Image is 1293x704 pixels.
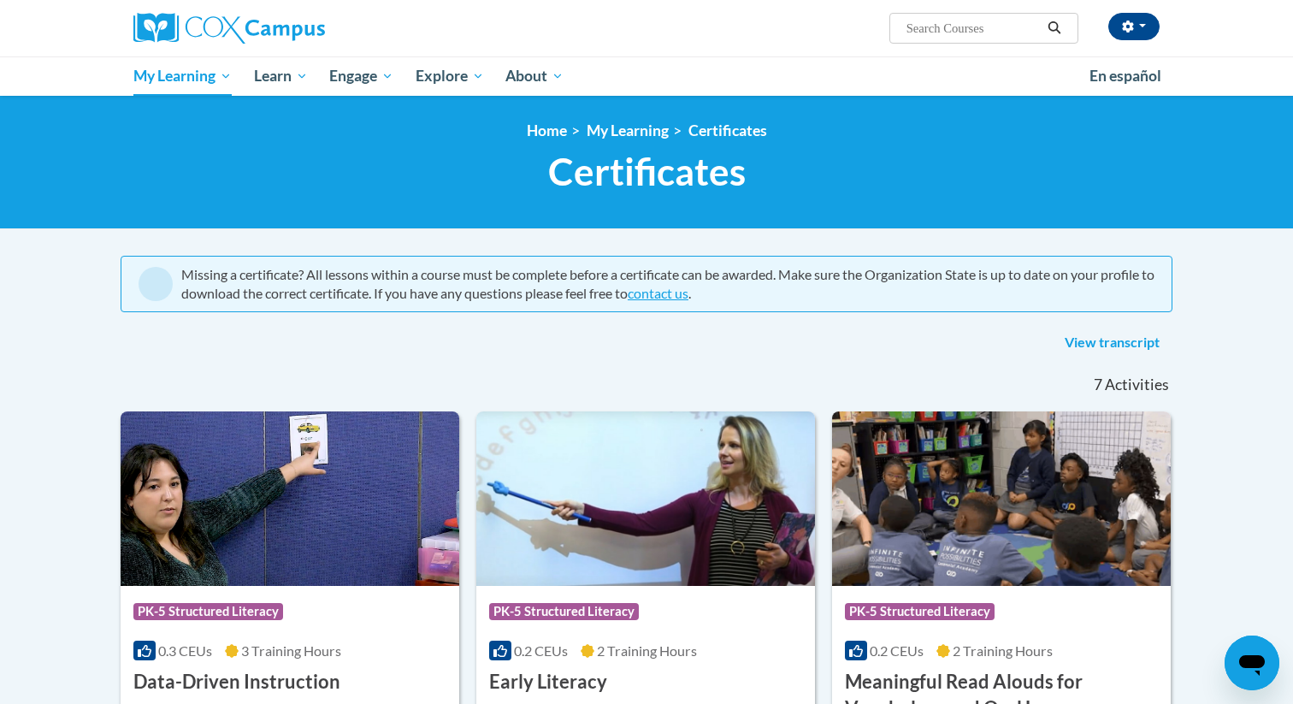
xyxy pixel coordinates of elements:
a: En español [1078,58,1172,94]
a: Certificates [688,121,767,139]
span: About [505,66,564,86]
h3: Early Literacy [489,669,607,695]
span: PK-5 Structured Literacy [133,603,283,620]
div: Missing a certificate? All lessons within a course must be complete before a certificate can be a... [181,265,1154,303]
span: En español [1089,67,1161,85]
span: 0.3 CEUs [158,642,212,659]
span: 2 Training Hours [597,642,697,659]
span: Explore [416,66,484,86]
img: Course Logo [121,411,459,586]
span: 3 Training Hours [241,642,341,659]
span: 7 [1094,376,1102,394]
a: View transcript [1052,329,1172,357]
a: contact us [628,285,688,301]
span: 0.2 CEUs [514,642,568,659]
img: Course Logo [832,411,1171,586]
span: Activities [1105,376,1169,394]
a: Engage [318,56,404,96]
a: My Learning [122,56,243,96]
span: Engage [329,66,393,86]
div: Main menu [108,56,1185,96]
button: Search [1042,18,1067,38]
h3: Data-Driven Instruction [133,669,340,695]
span: 2 Training Hours [953,642,1053,659]
a: About [495,56,576,96]
span: PK-5 Structured Literacy [845,603,995,620]
span: My Learning [133,66,232,86]
input: Search Courses [905,18,1042,38]
span: Learn [254,66,308,86]
a: Home [527,121,567,139]
iframe: Button to launch messaging window [1225,636,1279,690]
span: Certificates [548,149,746,194]
span: 0.2 CEUs [870,642,924,659]
a: Learn [243,56,319,96]
img: Course Logo [476,411,815,586]
a: My Learning [587,121,669,139]
img: Cox Campus [133,13,325,44]
button: Account Settings [1108,13,1160,40]
a: Explore [404,56,495,96]
span: PK-5 Structured Literacy [489,603,639,620]
a: Cox Campus [133,13,458,44]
